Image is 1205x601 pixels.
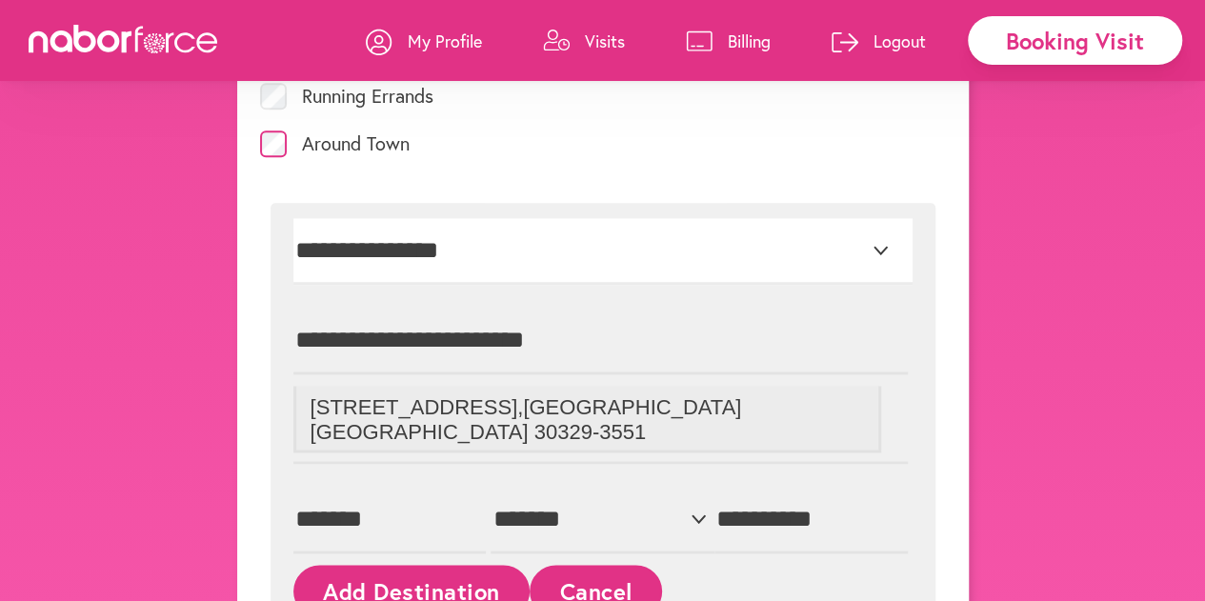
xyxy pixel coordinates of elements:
li: [STREET_ADDRESS] , [GEOGRAPHIC_DATA] [GEOGRAPHIC_DATA] 30329-3551 [293,386,882,452]
label: Running Errands [302,87,433,106]
a: Logout [832,12,926,70]
p: Billing [728,30,771,52]
a: Visits [543,12,625,70]
div: Booking Visit [968,16,1182,65]
p: Visits [585,30,625,52]
a: Billing [686,12,771,70]
p: Logout [874,30,926,52]
label: Around Town [302,134,410,153]
a: My Profile [366,12,482,70]
p: My Profile [408,30,482,52]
